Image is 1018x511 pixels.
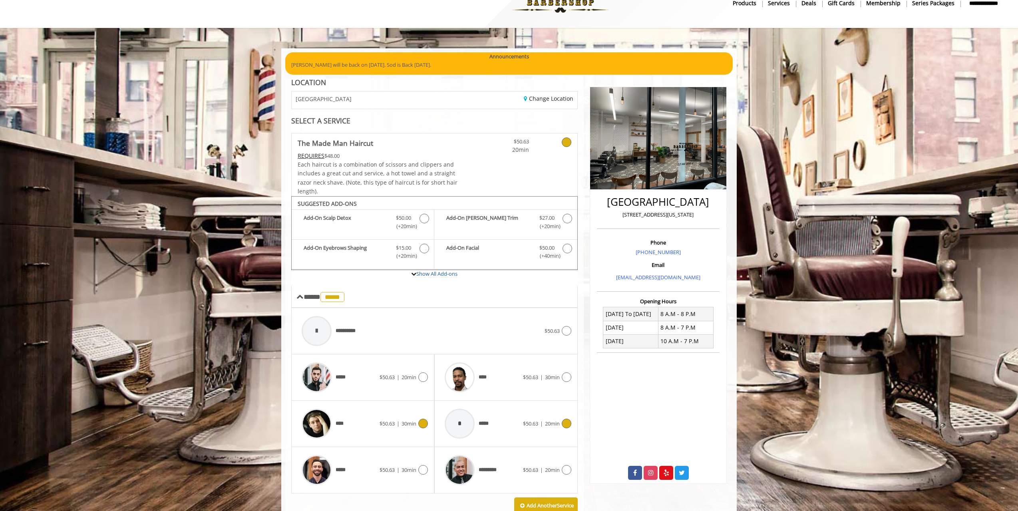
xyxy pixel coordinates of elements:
a: [EMAIL_ADDRESS][DOMAIN_NAME] [616,274,700,281]
span: | [397,420,400,427]
b: LOCATION [291,78,326,87]
a: [PHONE_NUMBER] [636,249,681,256]
div: $48.00 [298,151,458,160]
b: SUGGESTED ADD-ONS [298,200,357,207]
span: $50.63 [380,374,395,381]
span: | [540,420,543,427]
label: Add-On Beard Trim [438,214,573,233]
p: [PERSON_NAME] will be back on [DATE]. Sod is Back [DATE]. [291,61,727,69]
span: [GEOGRAPHIC_DATA] [296,96,352,102]
span: (+20min ) [535,222,559,231]
span: (+40min ) [535,252,559,260]
span: 20min [545,420,560,427]
span: | [397,466,400,473]
a: Show All Add-ons [416,270,457,277]
label: Add-On Scalp Detox [296,214,430,233]
span: $50.00 [396,214,411,222]
a: $50.63 [482,133,529,155]
span: $50.00 [539,244,555,252]
td: [DATE] [603,321,658,334]
div: SELECT A SERVICE [291,117,578,125]
span: Each haircut is a combination of scissors and clippers and includes a great cut and service, a ho... [298,161,457,195]
b: Add Another Service [527,502,574,509]
span: 20min [545,466,560,473]
span: (+20min ) [392,222,416,231]
td: [DATE] [603,334,658,348]
span: (+20min ) [392,252,416,260]
span: 20min [402,374,416,381]
b: Add-On [PERSON_NAME] Trim [446,214,531,231]
td: 10 A.M - 7 P.M [658,334,713,348]
h3: Email [599,262,718,268]
h3: Opening Hours [597,298,720,304]
span: $50.63 [523,420,538,427]
span: | [397,374,400,381]
span: $50.63 [523,466,538,473]
span: $15.00 [396,244,411,252]
b: Add-On Eyebrows Shaping [304,244,388,260]
label: Add-On Eyebrows Shaping [296,244,430,262]
span: 30min [402,466,416,473]
td: 8 A.M - 7 P.M [658,321,713,334]
div: The Made Man Haircut Add-onS [291,196,578,270]
td: 8 A.M - 8 P.M [658,307,713,321]
span: $50.63 [523,374,538,381]
span: This service needs some Advance to be paid before we block your appointment [298,152,324,159]
span: 30min [402,420,416,427]
h3: Phone [599,240,718,245]
h2: [GEOGRAPHIC_DATA] [599,196,718,208]
p: [STREET_ADDRESS][US_STATE] [599,211,718,219]
span: | [540,466,543,473]
b: Add-On Facial [446,244,531,260]
b: The Made Man Haircut [298,137,373,149]
span: 30min [545,374,560,381]
b: Announcements [489,52,529,61]
b: Add-On Scalp Detox [304,214,388,231]
span: $50.63 [545,327,560,334]
span: 20min [482,145,529,154]
a: Change Location [524,95,573,102]
span: $50.63 [380,420,395,427]
td: [DATE] To [DATE] [603,307,658,321]
label: Add-On Facial [438,244,573,262]
span: $27.00 [539,214,555,222]
span: $50.63 [380,466,395,473]
span: | [540,374,543,381]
